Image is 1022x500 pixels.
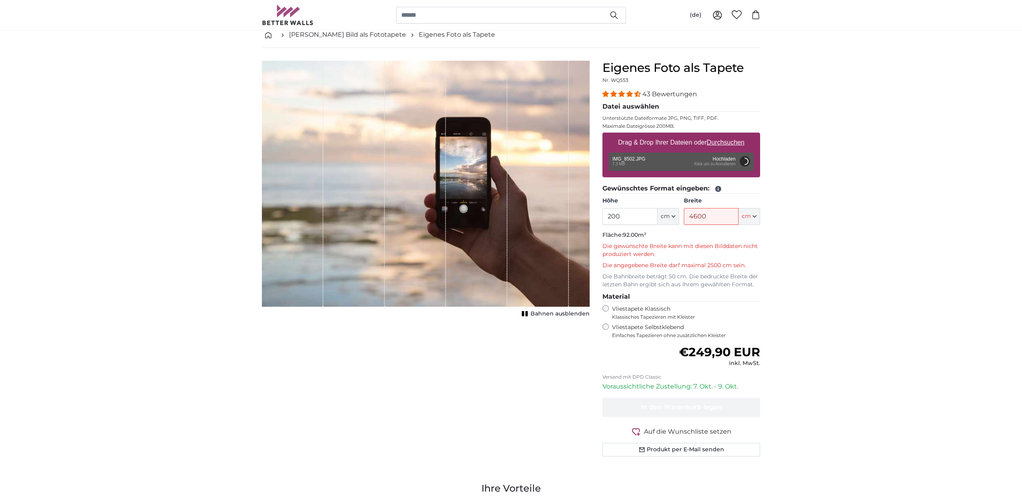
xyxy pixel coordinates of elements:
[602,382,760,391] p: Voraussichtliche Zustellung: 7. Okt. - 9. Okt.
[742,212,751,220] span: cm
[602,197,679,205] label: Höhe
[602,443,760,456] button: Produkt per E-Mail senden
[262,61,590,319] div: 1 of 1
[661,212,670,220] span: cm
[683,8,708,22] button: (de)
[602,292,760,302] legend: Material
[602,398,760,417] button: In den Warenkorb legen
[602,77,628,83] span: Nr. WQ553
[658,208,679,225] button: cm
[612,332,760,339] span: Einfaches Tapezieren ohne zusätzlichen Kleister
[612,314,753,320] span: Klassisches Tapezieren mit Kleister
[612,323,760,339] label: Vliestapete Selbstklebend
[262,482,760,495] h3: Ihre Vorteile
[602,61,760,75] h1: Eigenes Foto als Tapete
[642,90,697,98] span: 43 Bewertungen
[641,403,722,411] span: In den Warenkorb legen
[602,273,760,289] p: Die Bahnbreite beträgt 50 cm. Die bedruckte Breite der letzten Bahn ergibt sich aus Ihrem gewählt...
[262,5,314,25] img: Betterwalls
[612,305,753,320] label: Vliestapete Klassisch
[602,184,760,194] legend: Gewünschtes Format eingeben:
[531,310,590,318] span: Bahnen ausblenden
[602,427,760,437] button: Auf die Wunschliste setzen
[602,374,760,380] p: Versand mit DPD Classic
[679,345,760,359] span: €249,90 EUR
[623,231,646,238] span: 92.00m²
[602,90,642,98] span: 4.40 stars
[602,123,760,129] p: Maximale Dateigrösse 200MB.
[419,30,495,40] a: Eigenes Foto als Tapete
[679,359,760,367] div: inkl. MwSt.
[684,197,760,205] label: Breite
[707,139,745,146] u: Durchsuchen
[602,242,760,258] p: Die gewünschte Breite kann mit diesen Bilddaten nicht produziert werden.
[602,115,760,121] p: Unterstützte Dateiformate JPG, PNG, TIFF, PDF.
[602,231,760,239] p: Fläche:
[644,427,731,437] span: Auf die Wunschliste setzen
[519,308,590,319] button: Bahnen ausblenden
[289,30,406,40] a: [PERSON_NAME] Bild als Fototapete
[615,135,748,151] label: Drag & Drop Ihrer Dateien oder
[739,208,760,225] button: cm
[262,22,760,48] nav: breadcrumbs
[602,102,760,112] legend: Datei auswählen
[602,262,760,270] p: Die angegebene Breite darf maximal 2500 cm sein.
